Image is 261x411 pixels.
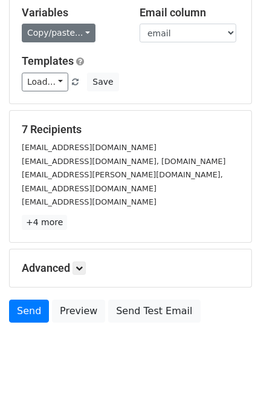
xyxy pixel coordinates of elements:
a: Preview [52,300,105,323]
a: +4 more [22,215,67,230]
button: Save [87,73,118,91]
h5: Email column [140,6,239,19]
iframe: Chat Widget [201,353,261,411]
a: Load... [22,73,68,91]
a: Copy/paste... [22,24,95,42]
small: [EMAIL_ADDRESS][DOMAIN_NAME] [22,143,156,152]
a: Send [9,300,49,323]
small: [EMAIL_ADDRESS][DOMAIN_NAME] [22,197,156,206]
small: [EMAIL_ADDRESS][DOMAIN_NAME], [DOMAIN_NAME][EMAIL_ADDRESS][PERSON_NAME][DOMAIN_NAME], [EMAIL_ADDR... [22,157,226,193]
h5: Variables [22,6,121,19]
h5: 7 Recipients [22,123,239,136]
h5: Advanced [22,261,239,275]
a: Send Test Email [108,300,200,323]
a: Templates [22,54,74,67]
